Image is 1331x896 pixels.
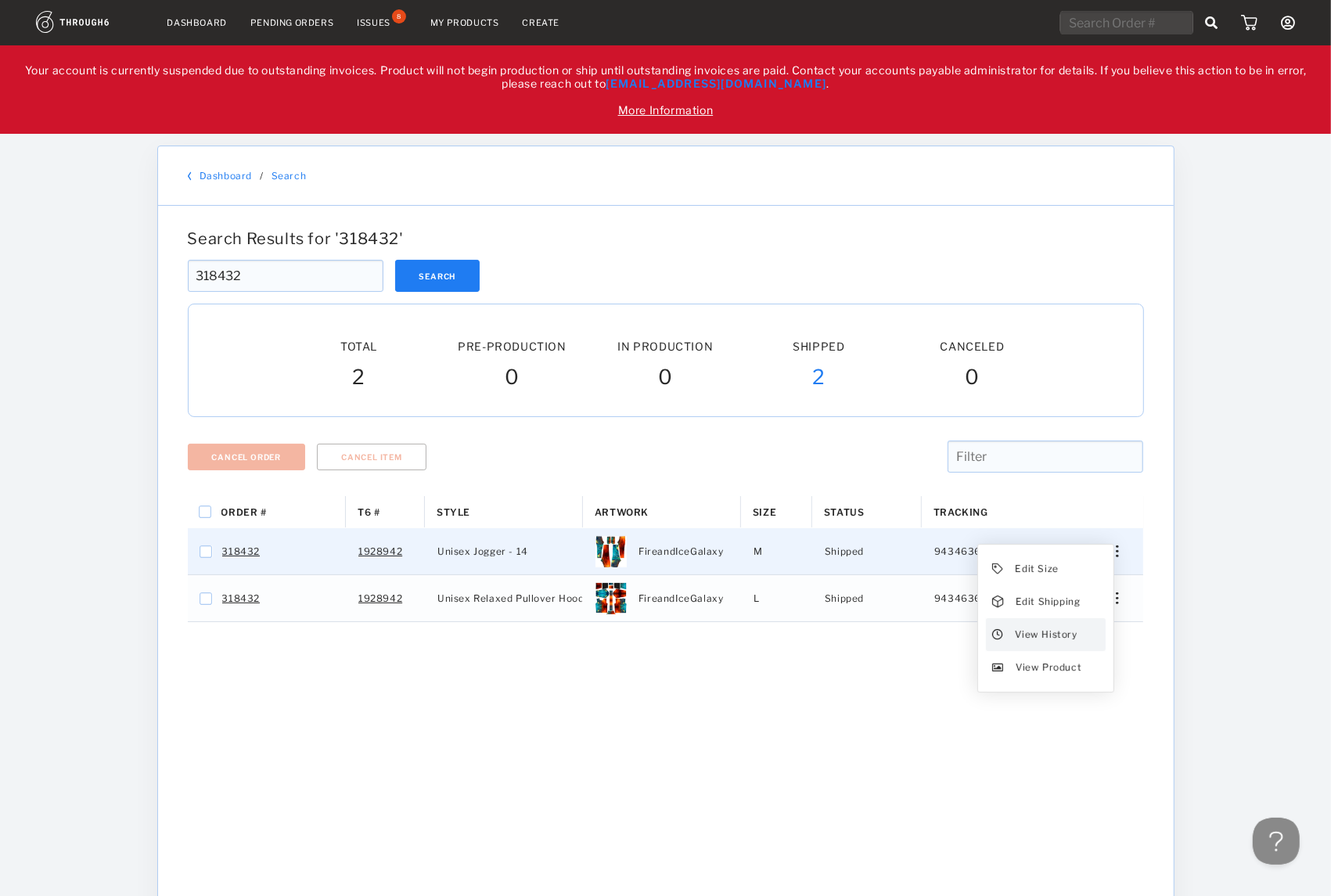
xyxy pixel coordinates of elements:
[222,588,261,609] a: 318432
[260,170,264,182] div: /
[437,588,622,609] span: Unisex Relaxed Pullover Hoodie - 130
[25,63,1307,117] span: Your account is currently suspended due to outstanding invoices. Product will not begin productio...
[437,506,470,518] span: Style
[523,17,560,28] a: Create
[395,260,480,292] button: Search
[793,340,844,353] span: Shipped
[36,11,144,33] img: logo.1c10ca64.svg
[741,575,812,621] div: L
[458,340,566,353] span: Pre-Production
[358,542,402,562] a: 1928942
[188,171,192,181] img: back_bracket.f28aa67b.svg
[358,506,380,518] span: T6 #
[1016,592,1081,612] span: Edit Shipping
[639,588,724,609] span: FireandIceGalaxy
[340,340,377,353] span: Total
[250,17,333,28] a: Pending Orders
[1116,592,1118,604] img: meatball_vertical.0c7b41df.svg
[317,444,426,470] button: Cancel Item
[188,575,1144,622] div: Press SPACE to select this row.
[824,506,865,518] span: Status
[357,17,390,28] div: Issues
[200,170,252,182] a: Dashboard
[341,452,402,462] span: Cancel Item
[825,588,864,609] span: Shipped
[1060,11,1193,34] input: Search Order #
[358,588,402,609] a: 1928942
[167,17,227,28] a: Dashboard
[595,536,627,567] img: 4ff02653-6f95-48be-a3e8-f8db1d18eaee-4XL.jpg
[1015,559,1058,579] span: Edit Size
[933,506,988,518] span: Tracking
[941,340,1005,353] span: Canceled
[430,17,499,28] a: My Products
[618,340,714,353] span: In Production
[934,588,1077,609] span: 9434636208303297674723
[352,365,365,393] span: 2
[658,365,673,393] span: 0
[992,596,1003,608] img: icon_edit_shipping.c166e1d9.svg
[212,452,282,462] span: Cancel Order
[948,441,1143,473] input: Filter
[505,365,520,393] span: 0
[221,506,267,518] span: Order #
[357,16,407,30] a: Issues8
[618,103,714,117] u: More Information
[965,365,980,393] span: 0
[392,9,406,23] div: 8
[934,542,1077,562] span: 9434636208303297674723
[188,528,1144,575] div: Press SPACE to select this row.
[741,528,812,574] div: M
[595,583,627,614] img: 9e9a3aff-b36b-4728-8dba-484431c33401-XS.jpg
[1016,657,1081,678] span: View Product
[825,542,864,562] span: Shipped
[753,506,776,518] span: Size
[222,542,261,562] a: 318432
[1116,545,1118,557] img: meatball_vertical.0c7b41df.svg
[1253,818,1300,865] iframe: Toggle Customer Support
[606,77,827,90] a: [EMAIL_ADDRESS][DOMAIN_NAME]
[639,542,724,562] span: FireandIceGalaxy
[595,506,649,518] span: Artwork
[272,170,307,182] a: Search
[812,365,826,393] span: 2
[992,629,1003,640] img: icon_view_history.9f02cf25.svg
[188,444,306,470] button: Cancel Order
[437,542,528,562] span: Unisex Jogger - 14
[188,260,383,292] input: Search Order #
[992,563,1003,574] img: icon_edititem.c998d06a.svg
[1015,624,1077,645] span: View History
[1241,15,1257,31] img: icon_cart.dab5cea1.svg
[188,229,404,248] span: Search Results for ' 318432 '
